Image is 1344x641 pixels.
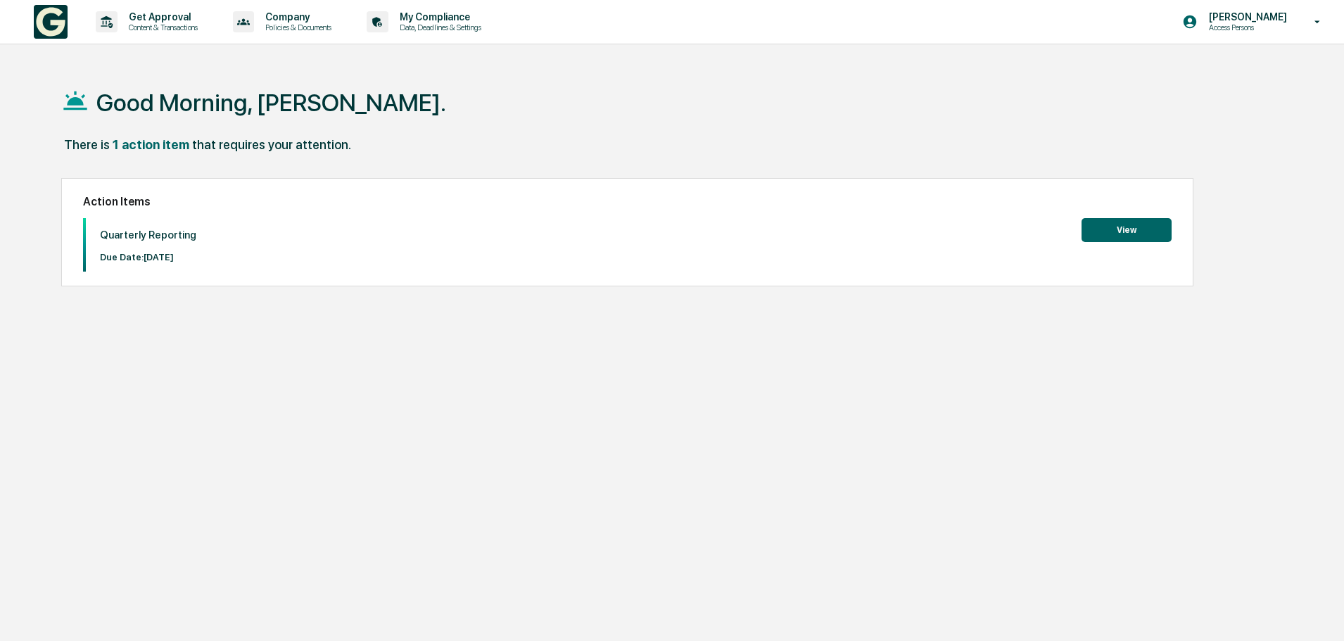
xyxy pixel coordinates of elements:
h1: Good Morning, [PERSON_NAME]. [96,89,446,117]
div: 1 action item [113,137,189,152]
p: Due Date: [DATE] [100,252,196,262]
a: View [1082,222,1172,236]
button: View [1082,218,1172,242]
div: There is [64,137,110,152]
h2: Action Items [83,195,1172,208]
p: Content & Transactions [118,23,205,32]
p: [PERSON_NAME] [1198,11,1294,23]
p: Access Persons [1198,23,1294,32]
p: Get Approval [118,11,205,23]
div: that requires your attention. [192,137,351,152]
p: Data, Deadlines & Settings [388,23,488,32]
img: logo [34,5,68,39]
p: Quarterly Reporting [100,229,196,241]
p: Company [254,11,338,23]
p: Policies & Documents [254,23,338,32]
p: My Compliance [388,11,488,23]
